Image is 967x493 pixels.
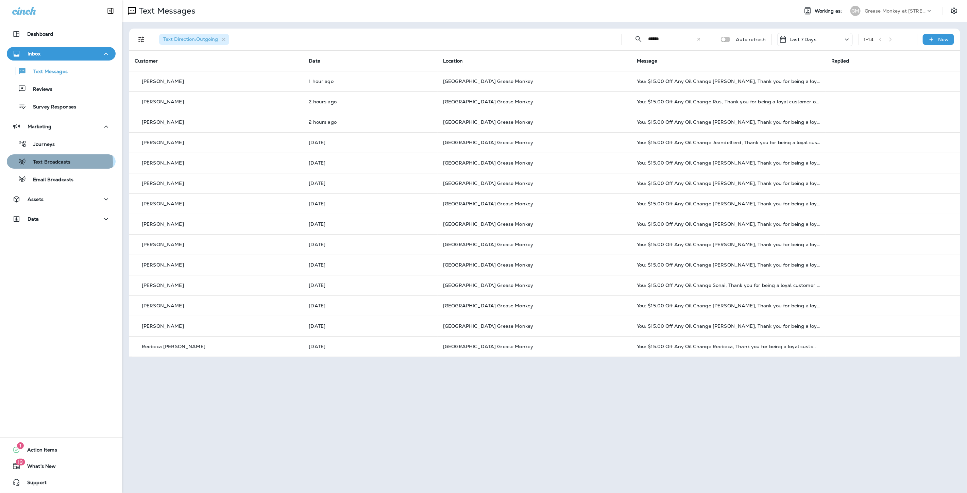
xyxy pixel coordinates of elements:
p: Text Messages [27,69,68,75]
div: You: $15.00 Off Any Oil Change Deborah, Thank you for being a loyal customer of Grease Monkey. Re... [637,79,820,84]
div: You: $15.00 Off Any Oil Change Jose, Thank you for being a loyal customer of Grease Monkey. Redee... [637,119,820,125]
p: Reviews [26,86,52,93]
div: You: $15.00 Off Any Oil Change Oliver, Thank you for being a loyal customer of Grease Monkey. Red... [637,262,820,268]
span: [GEOGRAPHIC_DATA] Grease Monkey [443,323,533,329]
div: You: $15.00 Off Any Oil Change Rus, Thank you for being a loyal customer of Grease Monkey. Redeem... [637,99,820,104]
div: You: $15.00 Off Any Oil Change Jeandellierd, Thank you for being a loyal customer of Grease Monke... [637,140,820,145]
span: [GEOGRAPHIC_DATA] Grease Monkey [443,99,533,105]
p: Aug 15, 2025 09:10 AM [309,221,432,227]
p: [PERSON_NAME] [142,160,184,166]
button: Email Broadcasts [7,172,116,186]
div: You: $15.00 Off Any Oil Change Georgette, Thank you for being a loyal customer of Grease Monkey. ... [637,303,820,308]
div: You: $15.00 Off Any Oil Change Heather, Thank you for being a loyal customer of Grease Monkey. Re... [637,181,820,186]
div: Text Direction:Outgoing [159,34,229,45]
div: You: $15.00 Off Any Oil Change William, Thank you for being a loyal customer of Grease Monkey. Re... [637,160,820,166]
button: Collapse Search [632,32,645,46]
div: You: $15.00 Off Any Oil Change Melissa, Thank you for being a loyal customer of Grease Monkey. Re... [637,201,820,206]
p: Dashboard [27,31,53,37]
span: [GEOGRAPHIC_DATA] Grease Monkey [443,78,533,84]
button: Inbox [7,47,116,61]
p: Text Messages [136,6,196,16]
p: [PERSON_NAME] [142,323,184,329]
p: Grease Monkey at [STREET_ADDRESS] [865,8,926,14]
p: [PERSON_NAME] [142,283,184,288]
button: Text Messages [7,64,116,78]
span: [GEOGRAPHIC_DATA] Grease Monkey [443,221,533,227]
span: [GEOGRAPHIC_DATA] Grease Monkey [443,303,533,309]
button: Text Broadcasts [7,154,116,169]
p: Aug 13, 2025 09:08 AM [309,262,432,268]
span: Replied [831,58,849,64]
div: You: $15.00 Off Any Oil Change Sonai, Thank you for being a loyal customer of Grease Monkey. Rede... [637,283,820,288]
p: Aug 11, 2025 09:12 AM [309,344,432,349]
div: You: $15.00 Off Any Oil Change Shelia, Thank you for being a loyal customer of Grease Monkey. Red... [637,242,820,247]
button: Support [7,476,116,489]
button: Survey Responses [7,99,116,114]
span: [GEOGRAPHIC_DATA] Grease Monkey [443,343,533,350]
p: Aug 18, 2025 09:10 AM [309,119,432,125]
button: 1Action Items [7,443,116,457]
p: Aug 15, 2025 09:10 AM [309,201,432,206]
p: [PERSON_NAME] [142,262,184,268]
button: Marketing [7,120,116,133]
p: Data [28,216,39,222]
span: Message [637,58,658,64]
p: New [938,37,949,42]
button: Collapse Sidebar [101,4,120,18]
p: Aug 13, 2025 09:08 AM [309,242,432,247]
button: Filters [135,33,148,46]
p: Marketing [28,124,51,129]
p: Aug 11, 2025 09:22 AM [309,303,432,308]
p: Email Broadcasts [26,177,73,183]
span: Customer [135,58,158,64]
div: You: $15.00 Off Any Oil Change Jim, Thank you for being a loyal customer of Grease Monkey. Redeem... [637,323,820,329]
span: [GEOGRAPHIC_DATA] Grease Monkey [443,282,533,288]
p: Aug 11, 2025 09:12 AM [309,323,432,329]
p: Last 7 Days [790,37,817,42]
button: Reviews [7,82,116,96]
button: Settings [948,5,960,17]
span: Support [20,480,47,488]
span: [GEOGRAPHIC_DATA] Grease Monkey [443,139,533,146]
span: What's New [20,463,56,472]
p: [PERSON_NAME] [142,79,184,84]
p: [PERSON_NAME] [142,303,184,308]
p: [PERSON_NAME] [142,119,184,125]
span: Text Direction : Outgoing [163,36,218,42]
p: Reebeca [PERSON_NAME] [142,344,205,349]
button: Dashboard [7,27,116,41]
div: 1 - 14 [864,37,874,42]
button: Data [7,212,116,226]
button: Assets [7,192,116,206]
span: [GEOGRAPHIC_DATA] Grease Monkey [443,241,533,248]
span: [GEOGRAPHIC_DATA] Grease Monkey [443,160,533,166]
p: Aug 12, 2025 09:21 AM [309,283,432,288]
p: [PERSON_NAME] [142,181,184,186]
p: Aug 16, 2025 09:10 AM [309,181,432,186]
p: Aug 17, 2025 09:16 AM [309,160,432,166]
p: Assets [28,197,44,202]
span: Date [309,58,320,64]
span: [GEOGRAPHIC_DATA] Grease Monkey [443,201,533,207]
p: Survey Responses [26,104,76,111]
span: Action Items [20,447,57,455]
p: Aug 18, 2025 09:10 AM [309,99,432,104]
span: [GEOGRAPHIC_DATA] Grease Monkey [443,180,533,186]
p: [PERSON_NAME] [142,221,184,227]
p: Inbox [28,51,40,56]
button: Journeys [7,137,116,151]
span: 19 [16,459,25,465]
span: [GEOGRAPHIC_DATA] Grease Monkey [443,119,533,125]
p: [PERSON_NAME] [142,99,184,104]
button: 19What's New [7,459,116,473]
p: [PERSON_NAME] [142,140,184,145]
span: 1 [17,442,24,449]
p: [PERSON_NAME] [142,242,184,247]
p: Text Broadcasts [26,159,70,166]
div: You: $15.00 Off Any Oil Change Reebeca, Thank you for being a loyal customer of Grease Monkey. Re... [637,344,820,349]
p: Auto refresh [736,37,766,42]
div: GM [850,6,861,16]
p: Journeys [27,141,55,148]
div: You: $15.00 Off Any Oil Change Ralph, Thank you for being a loyal customer of Grease Monkey. Rede... [637,221,820,227]
p: Aug 18, 2025 09:24 AM [309,79,432,84]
